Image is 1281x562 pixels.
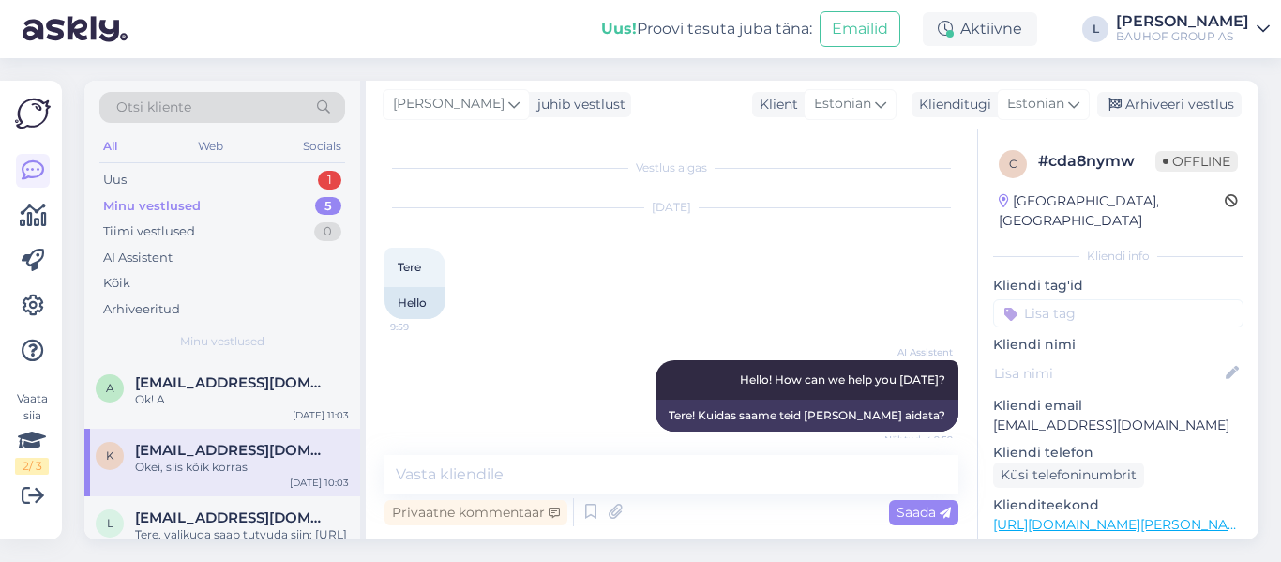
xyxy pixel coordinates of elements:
input: Lisa tag [993,299,1243,327]
p: Kliendi telefon [993,443,1243,463]
div: Vestlus algas [384,159,958,176]
span: Tere [398,260,421,274]
div: Proovi tasuta juba täna: [601,18,812,40]
input: Lisa nimi [994,363,1222,384]
div: Ok! A [135,391,349,408]
div: Hello [384,287,445,319]
b: Uus! [601,20,637,38]
button: Emailid [820,11,900,47]
div: 1 [318,171,341,190]
p: Kliendi email [993,396,1243,416]
div: Kõik [103,274,130,293]
div: Arhiveeri vestlus [1097,92,1242,117]
div: [DATE] [384,199,958,216]
div: 0 [314,222,341,241]
span: AI Assistent [882,345,953,359]
div: Tere! Kuidas saame teid [PERSON_NAME] aidata? [656,400,958,432]
div: All [99,134,121,159]
div: Küsi telefoninumbrit [993,463,1144,488]
span: k [106,448,114,463]
div: Kliendi info [993,248,1243,265]
div: Arhiveeritud [103,300,180,319]
span: Saada [897,504,951,521]
span: Estonian [1007,94,1064,114]
span: l [107,516,113,530]
a: [URL][DOMAIN_NAME][PERSON_NAME] [993,516,1252,533]
span: kaisi.kirikmae.001@mail.ee [135,442,330,459]
div: Minu vestlused [103,197,201,216]
span: c [1009,157,1017,171]
a: [PERSON_NAME]BAUHOF GROUP AS [1116,14,1270,44]
span: Nähtud ✓ 9:59 [882,433,953,447]
div: [GEOGRAPHIC_DATA], [GEOGRAPHIC_DATA] [999,191,1225,231]
p: Klienditeekond [993,495,1243,515]
p: Kliendi nimi [993,335,1243,355]
span: Estonian [814,94,871,114]
span: alkapone1969@gmail.com [135,374,330,391]
div: Uus [103,171,127,190]
p: Kliendi tag'id [993,276,1243,296]
div: [DATE] 11:03 [293,408,349,422]
div: juhib vestlust [530,95,625,114]
div: Privaatne kommentaar [384,500,567,525]
div: 2 / 3 [15,458,49,475]
img: Askly Logo [15,96,51,131]
p: [EMAIL_ADDRESS][DOMAIN_NAME] [993,416,1243,435]
div: Klienditugi [912,95,991,114]
span: Hello! How can we help you [DATE]? [740,372,945,387]
div: # cda8nymw [1038,150,1155,173]
span: Offline [1155,151,1238,172]
div: Okei, siis kõik korras [135,459,349,476]
div: BAUHOF GROUP AS [1116,29,1249,44]
div: Tere, valikuga saab tutvuda siin: [URL][DOMAIN_NAME][PERSON_NAME] [135,526,349,560]
div: AI Assistent [103,249,173,267]
span: Otsi kliente [116,98,191,117]
div: Socials [299,134,345,159]
span: [PERSON_NAME] [393,94,505,114]
div: L [1082,16,1108,42]
span: Minu vestlused [180,333,264,350]
div: Tiimi vestlused [103,222,195,241]
span: a [106,381,114,395]
div: Vaata siia [15,390,49,475]
div: [PERSON_NAME] [1116,14,1249,29]
div: Klient [752,95,798,114]
div: [DATE] 10:03 [290,476,349,490]
div: Aktiivne [923,12,1037,46]
div: Web [194,134,227,159]
div: 5 [315,197,341,216]
span: lindeberg.paldiski@gmail.com [135,509,330,526]
span: 9:59 [390,320,460,334]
